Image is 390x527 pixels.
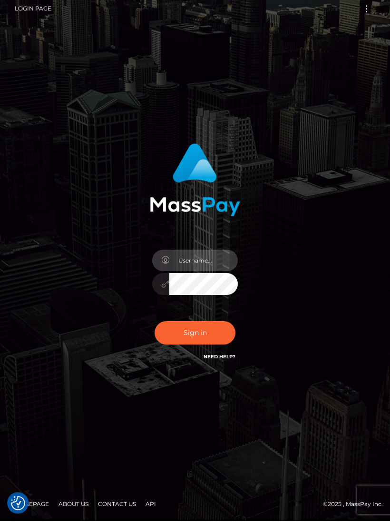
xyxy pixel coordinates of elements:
[7,505,383,516] div: © 2025 , MassPay Inc.
[150,150,240,223] img: MassPay Login
[11,502,25,517] img: Revisit consent button
[55,503,92,517] a: About Us
[204,360,235,366] a: Need Help?
[358,9,375,21] button: Toggle navigation
[169,256,238,277] input: Username...
[15,5,51,25] a: Login Page
[142,503,160,517] a: API
[94,503,140,517] a: Contact Us
[11,502,25,517] button: Consent Preferences
[10,503,53,517] a: Homepage
[155,327,235,351] button: Sign in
